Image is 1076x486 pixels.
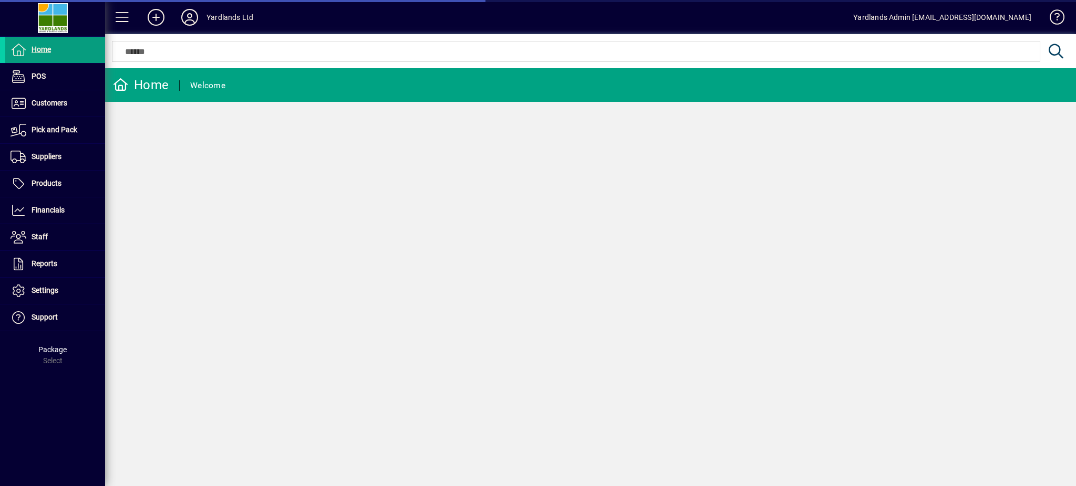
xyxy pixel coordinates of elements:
a: Products [5,171,105,197]
span: Products [32,179,61,187]
div: Yardlands Admin [EMAIL_ADDRESS][DOMAIN_NAME] [853,9,1031,26]
a: Suppliers [5,144,105,170]
a: Knowledge Base [1042,2,1063,36]
a: Reports [5,251,105,277]
span: Settings [32,286,58,294]
div: Welcome [190,77,225,94]
span: POS [32,72,46,80]
a: Support [5,304,105,331]
a: Customers [5,90,105,117]
span: Financials [32,206,65,214]
span: Home [32,45,51,54]
a: Settings [5,278,105,304]
div: Yardlands Ltd [206,9,253,26]
button: Profile [173,8,206,27]
span: Staff [32,233,48,241]
a: POS [5,64,105,90]
span: Package [38,345,67,354]
span: Support [32,313,58,321]
a: Financials [5,197,105,224]
span: Customers [32,99,67,107]
button: Add [139,8,173,27]
a: Staff [5,224,105,250]
span: Suppliers [32,152,61,161]
span: Pick and Pack [32,125,77,134]
div: Home [113,77,169,93]
a: Pick and Pack [5,117,105,143]
span: Reports [32,259,57,268]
